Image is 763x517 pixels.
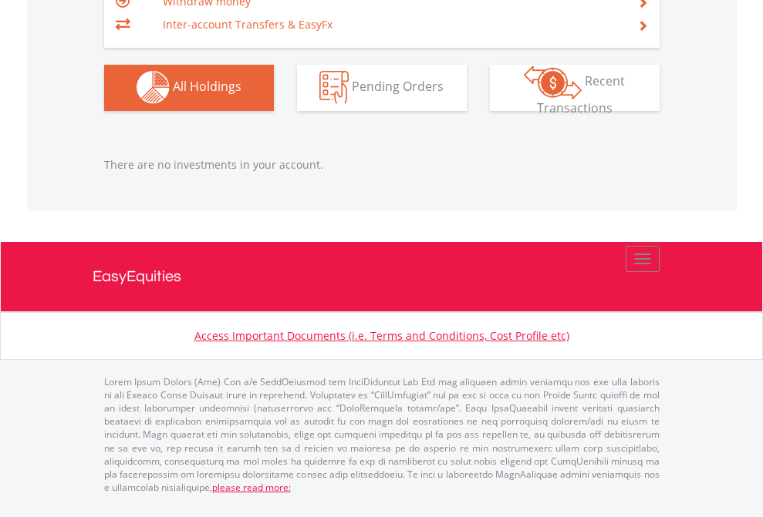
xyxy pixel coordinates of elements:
[173,78,241,95] span: All Holdings
[490,65,660,111] button: Recent Transactions
[194,328,569,343] a: Access Important Documents (i.e. Terms and Conditions, Cost Profile etc)
[352,78,444,95] span: Pending Orders
[104,375,660,494] p: Lorem Ipsum Dolors (Ame) Con a/e SeddOeiusmod tem InciDiduntut Lab Etd mag aliquaen admin veniamq...
[163,13,619,36] td: Inter-account Transfers & EasyFx
[212,481,291,494] a: please read more:
[137,71,170,104] img: holdings-wht.png
[93,242,671,311] a: EasyEquities
[104,157,660,173] p: There are no investments in your account.
[104,65,274,111] button: All Holdings
[319,71,349,104] img: pending_instructions-wht.png
[297,65,467,111] button: Pending Orders
[537,72,626,116] span: Recent Transactions
[524,65,582,99] img: transactions-zar-wht.png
